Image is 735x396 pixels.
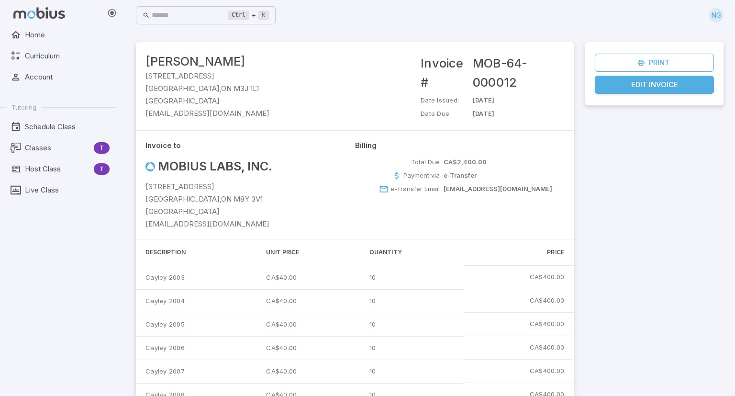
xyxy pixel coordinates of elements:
[464,313,574,336] td: CA$400.00
[595,54,714,72] button: Print
[595,76,714,94] a: Edit Invoice
[25,122,110,132] span: Schedule Class
[390,184,440,194] p: e-Transfer Email
[25,72,110,82] span: Account
[258,11,269,20] kbd: k
[145,83,355,94] p: [GEOGRAPHIC_DATA] , ON M3J 1L1
[25,143,90,153] span: Classes
[94,143,110,153] span: T
[473,54,564,92] h4: MOB-64-000012
[258,336,362,360] td: CA$40.00
[403,171,440,181] p: Payment via
[444,184,552,194] p: [EMAIL_ADDRESS][DOMAIN_NAME]
[25,164,90,174] span: Host Class
[421,54,473,92] h4: Invoice #
[258,313,362,336] td: CA$40.00
[258,289,362,313] td: CA$40.00
[25,185,110,195] span: Live Class
[362,289,464,313] td: 10
[145,206,355,217] p: [GEOGRAPHIC_DATA]
[145,140,355,151] p: Invoice to
[444,158,487,167] p: CA$2,400.00
[258,360,362,383] td: CA$40.00
[136,289,258,313] td: Cayley 2004
[473,109,564,119] p: [DATE]
[145,71,355,81] p: [STREET_ADDRESS]
[464,289,574,313] td: CA$400.00
[136,266,258,289] td: Cayley 2003
[11,103,36,112] span: Tutoring
[136,313,258,336] td: Cayley 2005
[362,266,464,289] td: 10
[25,30,110,40] span: Home
[136,360,258,383] td: Cayley 2007
[258,266,362,289] td: CA$40.00
[464,239,574,266] th: Price
[145,181,355,192] p: [STREET_ADDRESS]
[94,164,110,174] span: T
[145,52,355,71] h4: [PERSON_NAME]
[136,336,258,360] td: Cayley 2006
[709,8,724,23] div: NG
[145,219,355,229] p: [EMAIL_ADDRESS][DOMAIN_NAME]
[355,140,565,151] p: Billing
[145,108,355,119] p: [EMAIL_ADDRESS][DOMAIN_NAME]
[421,96,473,105] p: Date Issued:
[362,360,464,383] td: 10
[136,239,258,266] th: Description
[362,336,464,360] td: 10
[228,10,269,21] div: +
[444,171,477,181] p: e-Transfer
[25,51,110,61] span: Curriculum
[258,239,362,266] th: Unit Price
[411,158,440,167] p: Total Due
[158,158,272,176] h4: Mobius Labs, Inc.
[464,360,574,383] td: CA$400.00
[464,266,574,289] td: CA$400.00
[145,96,355,106] p: [GEOGRAPHIC_DATA]
[362,313,464,336] td: 10
[228,11,249,20] kbd: Ctrl
[362,239,464,266] th: Quantity
[421,109,473,119] p: Date Due:
[464,336,574,360] td: CA$400.00
[145,194,355,204] p: [GEOGRAPHIC_DATA] , ON M8Y 3V1
[473,96,564,105] p: [DATE]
